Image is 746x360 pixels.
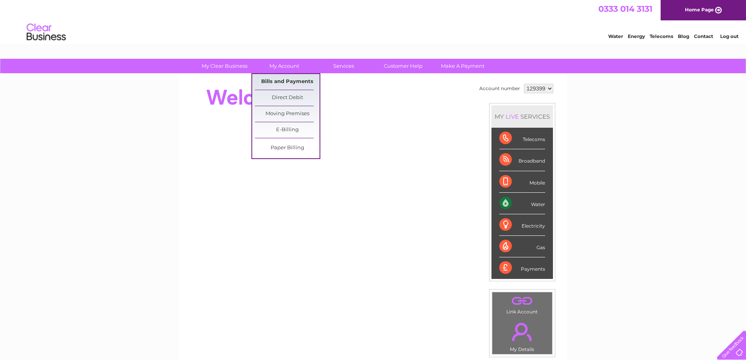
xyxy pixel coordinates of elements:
[499,128,545,149] div: Telecoms
[371,59,435,73] a: Customer Help
[499,257,545,279] div: Payments
[477,82,522,95] td: Account number
[628,33,645,39] a: Energy
[255,140,320,156] a: Paper Billing
[720,33,739,39] a: Log out
[255,106,320,122] a: Moving Premises
[499,236,545,257] div: Gas
[188,4,558,38] div: Clear Business is a trading name of Verastar Limited (registered in [GEOGRAPHIC_DATA] No. 3667643...
[430,59,495,73] a: Make A Payment
[608,33,623,39] a: Water
[499,214,545,236] div: Electricity
[255,74,320,90] a: Bills and Payments
[650,33,673,39] a: Telecoms
[494,318,550,346] a: .
[491,105,553,128] div: MY SERVICES
[492,292,553,317] td: Link Account
[255,90,320,106] a: Direct Debit
[694,33,713,39] a: Contact
[311,59,376,73] a: Services
[492,316,553,355] td: My Details
[598,4,652,14] a: 0333 014 3131
[499,193,545,214] div: Water
[678,33,689,39] a: Blog
[192,59,257,73] a: My Clear Business
[499,149,545,171] div: Broadband
[504,113,520,120] div: LIVE
[499,171,545,193] div: Mobile
[494,294,550,308] a: .
[26,20,66,44] img: logo.png
[255,122,320,138] a: E-Billing
[252,59,316,73] a: My Account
